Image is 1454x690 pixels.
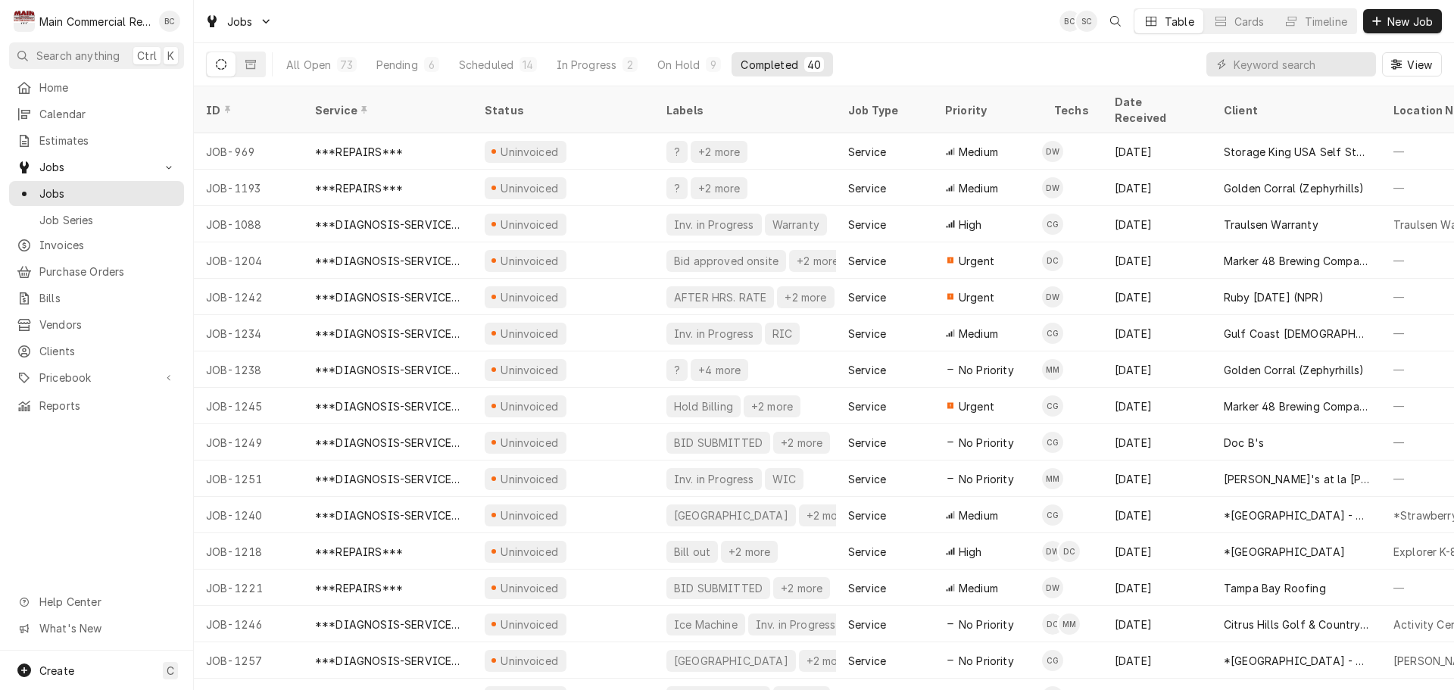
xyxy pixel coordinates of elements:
div: Uninvoiced [499,144,560,160]
div: Tampa Bay Roofing [1224,580,1326,596]
div: Doc B's [1224,435,1264,451]
div: JOB-1088 [194,206,303,242]
span: C [167,663,174,679]
div: Main Commercial Refrigeration Service [39,14,151,30]
div: Bid approved onsite [672,253,780,269]
div: 2 [626,57,635,73]
div: Caleb Gorton's Avatar [1042,504,1063,526]
div: [DATE] [1103,388,1212,424]
div: Mike Marchese's Avatar [1059,614,1080,635]
div: Pending [376,57,418,73]
span: No Priority [959,471,1014,487]
div: Ice Machine [672,617,739,632]
div: ID [206,102,288,118]
a: Estimates [9,128,184,153]
div: JOB-1234 [194,315,303,351]
div: [DATE] [1103,461,1212,497]
span: Job Series [39,212,176,228]
span: Create [39,664,74,677]
div: ? [672,362,682,378]
div: Service [315,102,457,118]
span: Medium [959,180,998,196]
div: JOB-1238 [194,351,303,388]
a: Calendar [9,101,184,126]
div: [GEOGRAPHIC_DATA] [672,507,790,523]
div: JOB-1204 [194,242,303,279]
div: Service [848,580,886,596]
button: Search anythingCtrlK [9,42,184,69]
span: Help Center [39,594,175,610]
div: On Hold [657,57,700,73]
div: Date Received [1115,94,1197,126]
div: Service [848,435,886,451]
div: Storage King USA Self Storage [1224,144,1369,160]
span: No Priority [959,653,1014,669]
div: BC [159,11,180,32]
div: MM [1042,359,1063,380]
div: Warranty [771,217,821,233]
div: DW [1042,177,1063,198]
div: +2 more [795,253,840,269]
div: JOB-1245 [194,388,303,424]
div: Uninvoiced [499,435,560,451]
div: 40 [807,57,821,73]
div: Service [848,326,886,342]
div: Uninvoiced [499,326,560,342]
div: In Progress [557,57,617,73]
div: Job Type [848,102,921,118]
span: Urgent [959,289,994,305]
span: High [959,217,982,233]
div: Caleb Gorton's Avatar [1042,323,1063,344]
span: No Priority [959,362,1014,378]
div: Traulsen Warranty [1224,217,1318,233]
span: Bills [39,290,176,306]
div: Service [848,653,886,669]
div: CG [1042,395,1063,417]
div: DW [1042,286,1063,308]
div: [DATE] [1103,351,1212,388]
div: +2 more [779,435,824,451]
div: +2 more [727,544,772,560]
a: Go to Pricebook [9,365,184,390]
div: Golden Corral (Zephyrhills) [1224,362,1364,378]
div: Caleb Gorton's Avatar [1042,432,1063,453]
div: *[GEOGRAPHIC_DATA] [1224,544,1345,560]
div: *[GEOGRAPHIC_DATA] - Culinary [1224,507,1369,523]
div: Service [848,507,886,523]
div: Citrus Hills Golf & Country Club [1224,617,1369,632]
div: Service [848,398,886,414]
div: Dylan Crawford's Avatar [1042,250,1063,271]
div: Service [848,362,886,378]
div: Uninvoiced [499,653,560,669]
span: Purchase Orders [39,264,176,279]
span: Urgent [959,253,994,269]
div: JOB-1218 [194,533,303,570]
div: Dylan Crawford's Avatar [1059,541,1080,562]
div: +2 more [750,398,794,414]
div: JOB-1242 [194,279,303,315]
div: AFTER HRS. RATE [672,289,768,305]
div: MM [1059,614,1080,635]
div: Dorian Wertz's Avatar [1042,541,1063,562]
div: Uninvoiced [499,217,560,233]
span: Search anything [36,48,120,64]
div: +2 more [805,507,850,523]
div: CG [1042,650,1063,671]
div: Uninvoiced [499,617,560,632]
div: +2 more [779,580,824,596]
div: [DATE] [1103,133,1212,170]
div: Service [848,217,886,233]
div: [DATE] [1103,497,1212,533]
span: What's New [39,620,175,636]
a: Reports [9,393,184,418]
div: 14 [523,57,533,73]
div: +2 more [805,653,850,669]
div: Dylan Crawford's Avatar [1042,614,1063,635]
div: Marker 48 Brewing Company [1224,398,1369,414]
div: [GEOGRAPHIC_DATA] [672,653,790,669]
div: Caleb Gorton's Avatar [1042,214,1063,235]
div: BID SUBMITTED [672,580,764,596]
div: [DATE] [1103,424,1212,461]
div: M [14,11,35,32]
div: Service [848,289,886,305]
